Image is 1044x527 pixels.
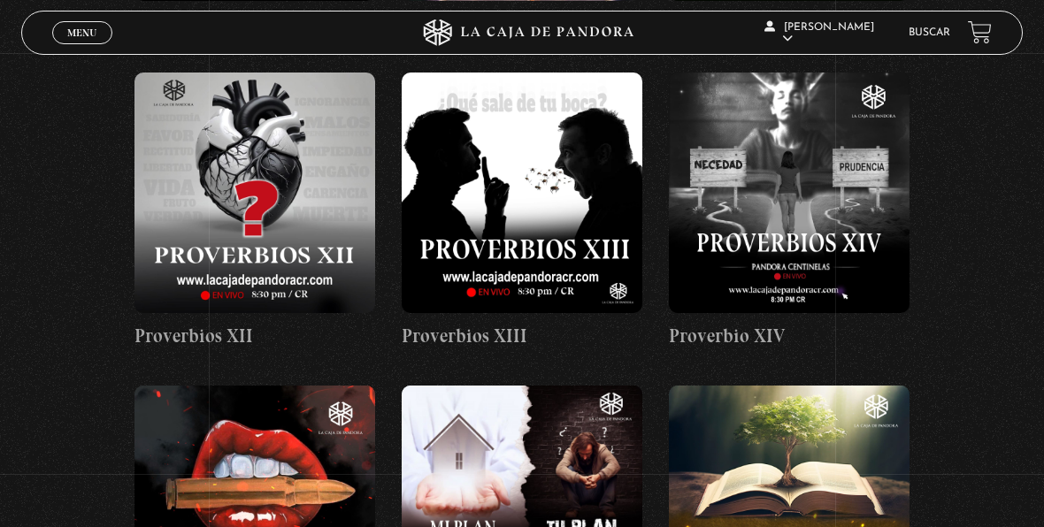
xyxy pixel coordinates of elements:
[134,322,375,350] h4: Proverbios XII
[67,27,96,38] span: Menu
[62,42,104,55] span: Cerrar
[402,322,642,350] h4: Proverbios XIII
[669,73,910,349] a: Proverbio XIV
[764,22,874,44] span: [PERSON_NAME]
[968,20,992,44] a: View your shopping cart
[402,73,642,349] a: Proverbios XIII
[402,10,642,38] h4: Proverbio X
[134,73,375,349] a: Proverbios XII
[134,10,375,38] h4: Proverbio IX
[669,10,910,38] h4: Proverbios XI
[669,322,910,350] h4: Proverbio XIV
[909,27,950,38] a: Buscar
